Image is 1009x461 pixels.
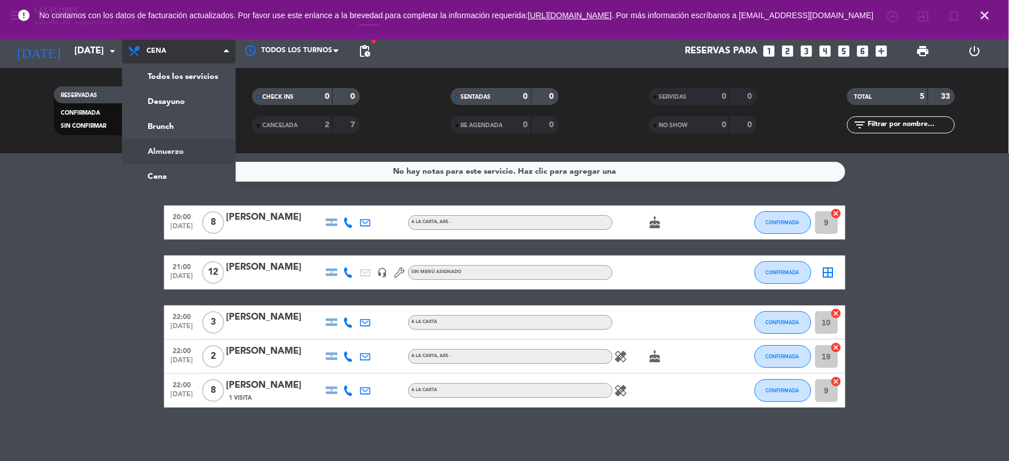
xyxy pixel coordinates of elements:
[722,121,726,129] strong: 0
[856,44,870,58] i: looks_6
[831,376,842,387] i: cancel
[755,211,811,234] button: CONFIRMADA
[325,121,329,129] strong: 2
[61,93,97,98] span: RESERVADAS
[202,211,224,234] span: 8
[866,119,954,131] input: Filtrar por nombre...
[549,93,556,100] strong: 0
[648,350,662,363] i: cake
[168,322,196,336] span: [DATE]
[831,308,842,319] i: cancel
[168,343,196,357] span: 22:00
[528,11,612,20] a: [URL][DOMAIN_NAME]
[168,309,196,322] span: 22:00
[123,89,235,114] a: Desayuno
[685,46,758,57] span: Reservas para
[524,93,528,100] strong: 0
[747,93,754,100] strong: 0
[146,47,166,55] span: Cena
[874,44,889,58] i: add_box
[227,344,323,359] div: [PERSON_NAME]
[412,354,451,358] span: A LA CARTA
[358,44,371,58] span: pending_actions
[227,310,323,325] div: [PERSON_NAME]
[831,208,842,219] i: cancel
[766,319,799,325] span: CONFIRMADA
[747,121,754,129] strong: 0
[168,273,196,286] span: [DATE]
[227,378,323,393] div: [PERSON_NAME]
[378,267,388,278] i: headset_mic
[941,93,953,100] strong: 33
[227,260,323,275] div: [PERSON_NAME]
[854,94,872,100] span: TOTAL
[202,379,224,402] span: 8
[755,261,811,284] button: CONFIRMADA
[168,378,196,391] span: 22:00
[412,388,438,392] span: A LA CARTA
[123,64,235,89] a: Todos los servicios
[818,44,833,58] i: looks_4
[168,259,196,273] span: 21:00
[916,44,930,58] span: print
[229,393,252,403] span: 1 Visita
[755,311,811,334] button: CONFIRMADA
[612,11,874,20] a: . Por más información escríbanos a [EMAIL_ADDRESS][DOMAIN_NAME]
[61,123,106,129] span: SIN CONFIRMAR
[755,379,811,402] button: CONFIRMADA
[262,94,294,100] span: CHECK INS
[17,9,31,22] i: error
[781,44,796,58] i: looks_two
[106,44,119,58] i: arrow_drop_down
[949,34,1000,68] div: LOG OUT
[412,220,451,224] span: A LA CARTA
[978,9,992,22] i: close
[853,118,866,132] i: filter_list
[123,114,235,139] a: Brunch
[766,269,799,275] span: CONFIRMADA
[123,164,235,189] a: Cena
[61,110,100,116] span: CONFIRMADA
[227,210,323,225] div: [PERSON_NAME]
[659,94,687,100] span: SERVIDAS
[168,357,196,370] span: [DATE]
[370,38,377,45] span: fiber_manual_record
[168,209,196,223] span: 20:00
[202,345,224,368] span: 2
[168,391,196,404] span: [DATE]
[614,384,628,397] i: healing
[461,94,491,100] span: SENTADAS
[822,266,835,279] i: border_all
[524,121,528,129] strong: 0
[648,216,662,229] i: cake
[920,93,925,100] strong: 5
[123,139,235,164] a: Almuerzo
[614,350,628,363] i: healing
[168,223,196,236] span: [DATE]
[438,354,451,358] span: , ARS -
[412,270,462,274] span: Sin menú asignado
[438,220,451,224] span: , ARS -
[766,387,799,393] span: CONFIRMADA
[766,219,799,225] span: CONFIRMADA
[831,342,842,353] i: cancel
[755,345,811,368] button: CONFIRMADA
[799,44,814,58] i: looks_3
[722,93,726,100] strong: 0
[202,261,224,284] span: 12
[412,320,438,324] span: A LA CARTA
[762,44,777,58] i: looks_one
[202,311,224,334] span: 3
[837,44,852,58] i: looks_5
[968,44,981,58] i: power_settings_new
[262,123,298,128] span: CANCELADA
[351,93,358,100] strong: 0
[659,123,688,128] span: NO SHOW
[325,93,329,100] strong: 0
[549,121,556,129] strong: 0
[351,121,358,129] strong: 7
[461,123,503,128] span: RE AGENDADA
[393,165,616,178] div: No hay notas para este servicio. Haz clic para agregar una
[766,353,799,359] span: CONFIRMADA
[9,39,69,64] i: [DATE]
